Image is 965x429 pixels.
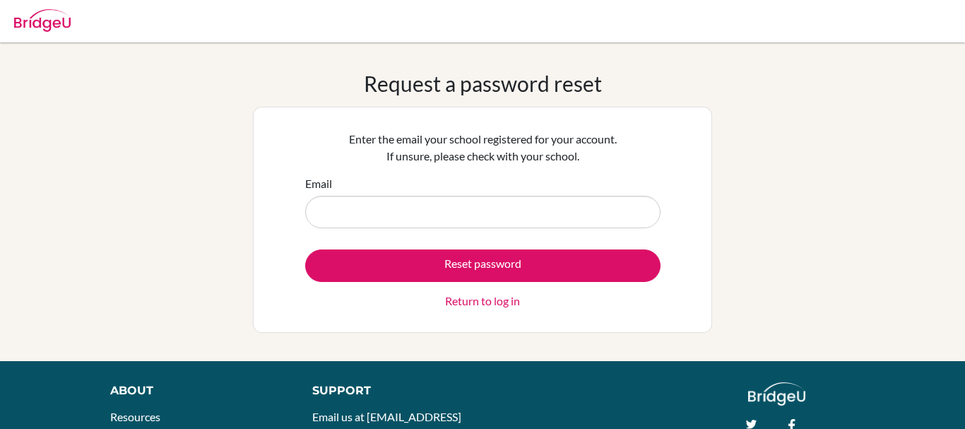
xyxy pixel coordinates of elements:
label: Email [305,175,332,192]
a: Return to log in [445,293,520,310]
div: Support [312,382,468,399]
h1: Request a password reset [364,71,602,96]
a: Resources [110,410,160,423]
img: logo_white@2x-f4f0deed5e89b7ecb1c2cc34c3e3d731f90f0f143d5ea2071677605dd97b5244.png [748,382,805,406]
p: Enter the email your school registered for your account. If unsure, please check with your school. [305,131,661,165]
button: Reset password [305,249,661,282]
img: Bridge-U [14,9,71,32]
div: About [110,382,280,399]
